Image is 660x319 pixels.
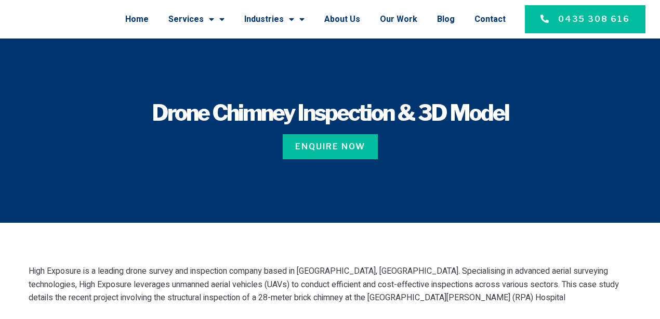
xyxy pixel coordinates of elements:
[12,9,105,30] img: Final-Logo copy
[380,6,417,33] a: Our Work
[116,6,506,33] nav: Menu
[5,102,655,124] h1: Drone Chimney Inspection & 3D Model
[283,134,378,159] a: Enquire Now
[125,6,149,33] a: Home
[295,141,365,153] span: Enquire Now
[558,13,630,25] span: 0435 308 616
[437,6,455,33] a: Blog
[324,6,360,33] a: About Us
[29,265,619,304] span: High Exposure is a leading drone survey and inspection company based in [GEOGRAPHIC_DATA], [GEOGR...
[244,6,305,33] a: Industries
[168,6,225,33] a: Services
[474,6,506,33] a: Contact
[525,5,645,33] a: 0435 308 616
